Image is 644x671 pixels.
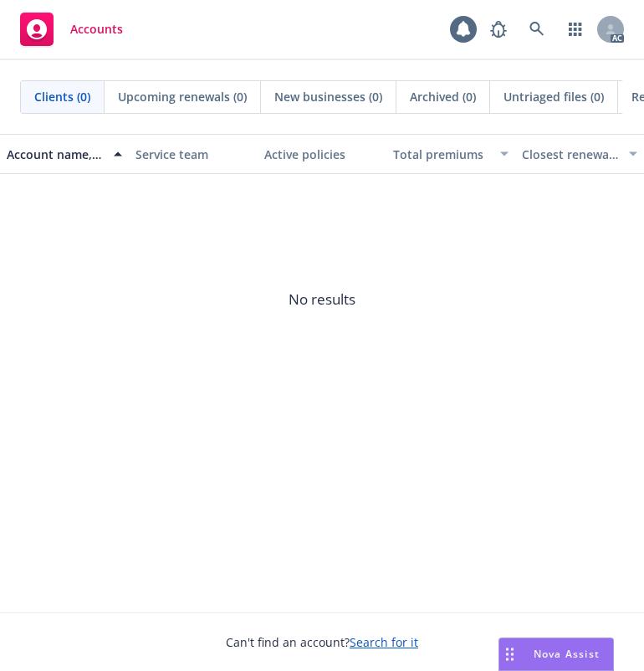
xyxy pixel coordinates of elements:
a: Report a Bug [482,13,515,46]
button: Closest renewal date [515,134,644,174]
span: New businesses (0) [274,88,382,105]
button: Total premiums [386,134,515,174]
button: Active policies [258,134,386,174]
span: Accounts [70,23,123,36]
a: Search [520,13,554,46]
div: Drag to move [499,638,520,670]
span: Archived (0) [410,88,476,105]
span: Nova Assist [534,647,600,661]
button: Service team [129,134,258,174]
span: Untriaged files (0) [503,88,604,105]
span: Clients (0) [34,88,90,105]
div: Closest renewal date [522,146,619,163]
div: Service team [135,146,251,163]
a: Accounts [13,6,130,53]
a: Search for it [350,634,418,650]
span: Can't find an account? [226,633,418,651]
div: Active policies [264,146,380,163]
button: Nova Assist [498,638,614,671]
a: Switch app [559,13,592,46]
div: Total premiums [393,146,490,163]
div: Account name, DBA [7,146,104,163]
span: Upcoming renewals (0) [118,88,247,105]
